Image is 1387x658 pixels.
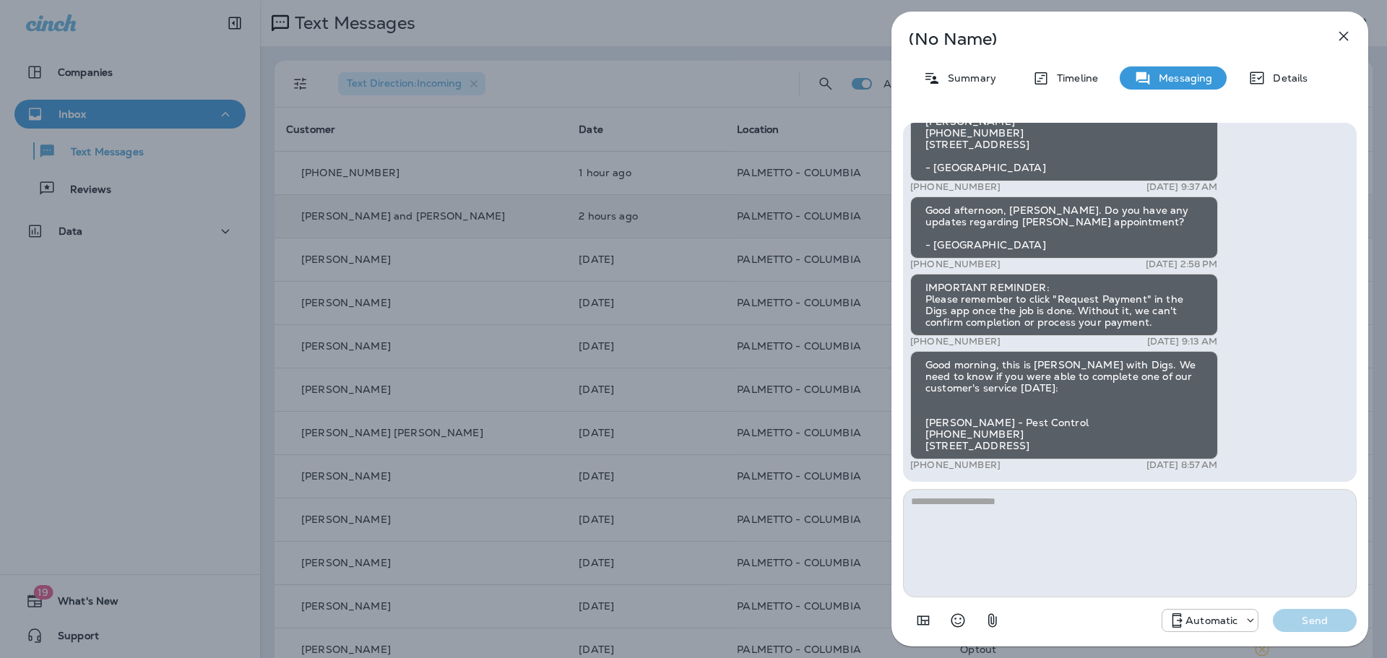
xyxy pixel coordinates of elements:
p: (No Name) [909,33,1303,45]
p: [DATE] 9:13 AM [1147,336,1218,347]
p: [DATE] 8:57 AM [1146,459,1218,471]
p: [PHONE_NUMBER] [910,336,1001,347]
p: Automatic [1185,615,1237,626]
p: [PHONE_NUMBER] [910,459,1001,471]
div: Good afternoon, [PERSON_NAME]. Do you have any updates regarding [PERSON_NAME] appointment? - [GE... [910,196,1218,259]
button: Add in a premade template [909,606,938,635]
p: Details [1266,72,1308,84]
p: Messaging [1151,72,1212,84]
p: [DATE] 2:58 PM [1146,259,1218,270]
p: [PHONE_NUMBER] [910,181,1001,193]
p: [DATE] 9:37 AM [1146,181,1218,193]
div: Good morning, this is [PERSON_NAME] with Digs. We need to know if you were able to complete one o... [910,351,1218,459]
div: IMPORTANT REMINDER: Please remember to click "Request Payment" in the Digs app once the job is do... [910,274,1218,336]
p: [PHONE_NUMBER] [910,259,1001,270]
p: Summary [941,72,996,84]
p: Timeline [1050,72,1098,84]
button: Select an emoji [943,606,972,635]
